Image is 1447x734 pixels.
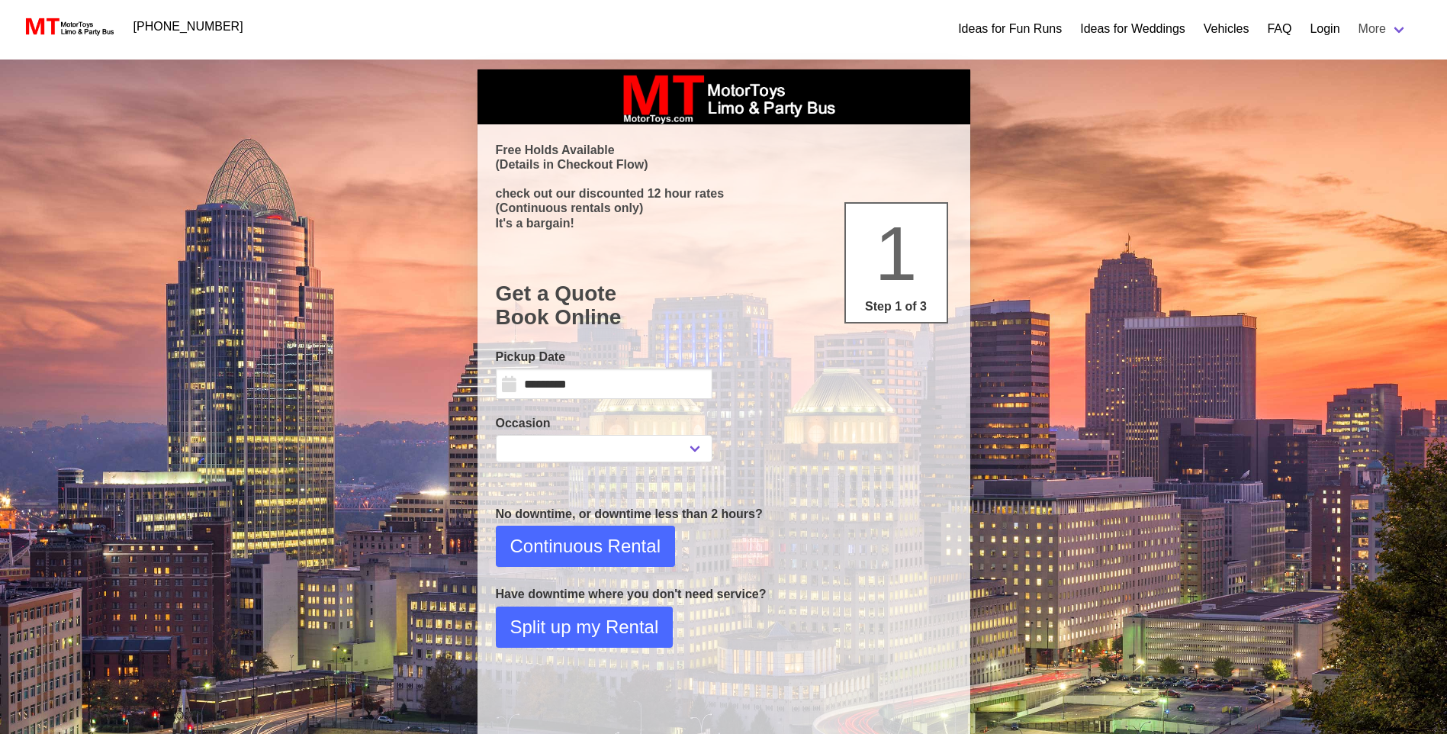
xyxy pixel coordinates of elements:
[1310,20,1339,38] a: Login
[124,11,252,42] a: [PHONE_NUMBER]
[496,201,952,215] p: (Continuous rentals only)
[496,216,952,230] p: It's a bargain!
[875,211,918,296] span: 1
[496,143,952,157] p: Free Holds Available
[496,157,952,172] p: (Details in Checkout Flow)
[958,20,1062,38] a: Ideas for Fun Runs
[496,607,674,648] button: Split up my Rental
[1349,14,1416,44] a: More
[496,282,952,330] h1: Get a Quote Book Online
[510,613,659,641] span: Split up my Rental
[496,414,712,433] label: Occasion
[496,348,712,366] label: Pickup Date
[496,505,952,523] p: No downtime, or downtime less than 2 hours?
[496,526,675,567] button: Continuous Rental
[496,585,952,604] p: Have downtime where you don't need service?
[496,186,952,201] p: check out our discounted 12 hour rates
[1267,20,1291,38] a: FAQ
[609,69,838,124] img: box_logo_brand.jpeg
[1080,20,1185,38] a: Ideas for Weddings
[852,298,941,316] p: Step 1 of 3
[1204,20,1249,38] a: Vehicles
[510,533,661,560] span: Continuous Rental
[21,16,115,37] img: MotorToys Logo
